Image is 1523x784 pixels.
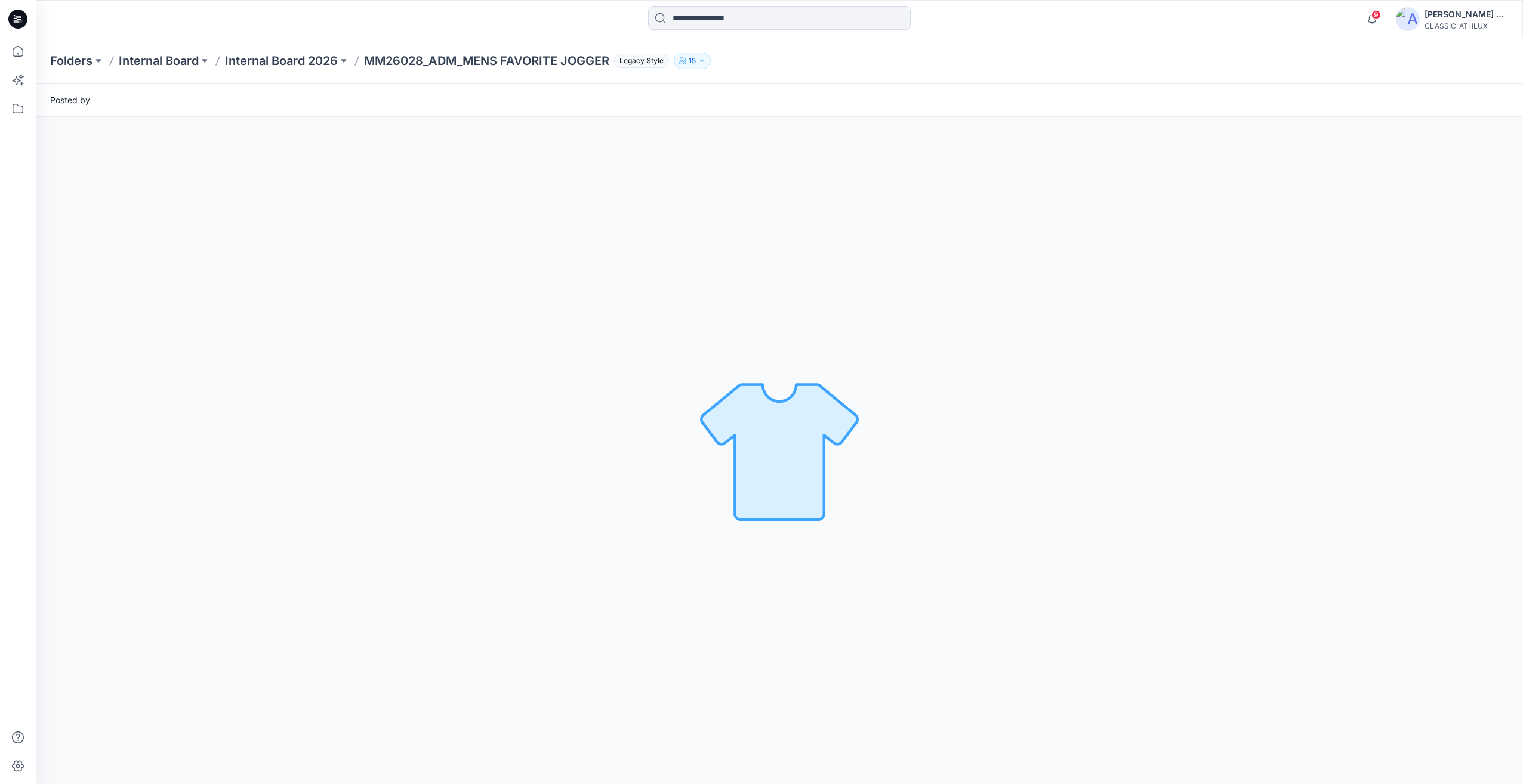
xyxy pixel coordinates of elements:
p: MM26028_ADM_MENS FAVORITE JOGGER [364,53,609,69]
span: Legacy Style [614,54,669,68]
p: 15 [689,54,696,67]
img: avatar [1396,7,1420,31]
span: 9 [1371,10,1381,20]
button: 15 [674,53,711,69]
a: Internal Board 2026 [225,53,338,69]
button: Legacy Style [609,53,669,69]
div: CLASSIC_ATHLUX [1425,21,1508,30]
a: Folders [50,53,93,69]
a: Internal Board [119,53,199,69]
span: Posted by [50,94,90,106]
div: [PERSON_NAME] Cfai [1425,7,1508,21]
img: No Outline [696,367,863,534]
